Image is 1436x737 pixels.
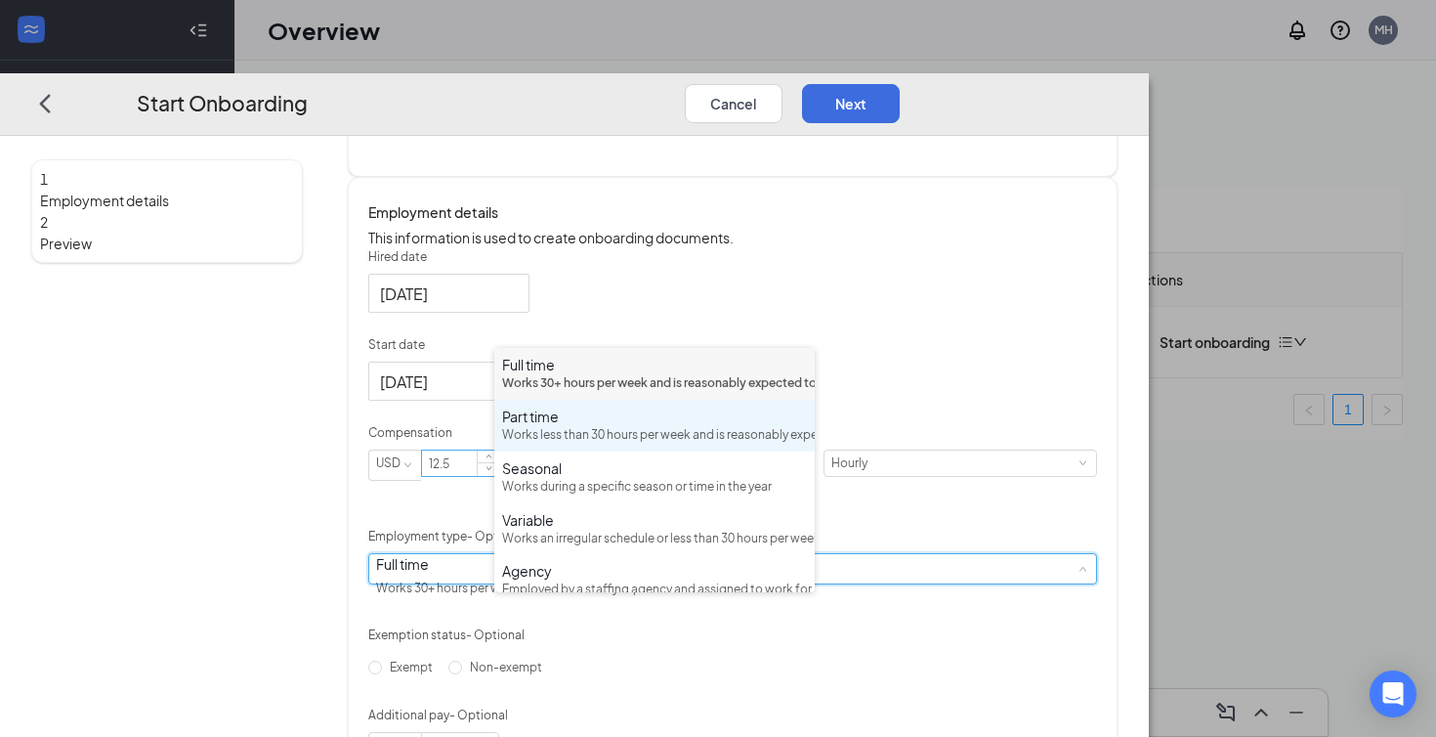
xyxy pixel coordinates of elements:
[380,369,514,394] input: Sep 22, 2025
[831,452,881,477] div: Hourly
[502,355,807,374] div: Full time
[40,170,48,188] span: 1
[40,213,48,231] span: 2
[685,84,782,123] button: Cancel
[40,190,294,211] span: Employment details
[376,555,719,575] div: Full time
[376,452,414,477] div: USD
[1370,671,1416,717] div: Open Intercom Messenger
[449,709,508,723] span: - Optional
[502,478,807,497] div: Works during a specific season or time in the year
[502,581,807,599] div: Employed by a staffing agency and assigned to work for another company
[478,463,498,476] span: Decrease Value
[376,575,719,604] div: Works 30+ hours per week and is reasonably expected to work
[40,233,294,254] span: Preview
[382,661,441,675] span: Exempt
[478,452,498,464] span: Increase Value
[502,426,807,445] div: Works less than 30 hours per week and is reasonably expected to work
[467,530,526,544] span: - Optional
[502,374,807,393] div: Works 30+ hours per week and is reasonably expected to work
[368,248,1097,266] p: Hired date
[502,530,807,548] div: Works an irregular schedule or less than 30 hours per week
[502,510,807,530] div: Variable
[502,407,807,426] div: Part time
[376,555,733,604] div: [object Object]
[802,84,900,123] button: Next
[502,458,807,478] div: Seasonal
[380,282,514,306] input: Sep 15, 2025
[422,452,498,477] input: Amount
[368,529,1097,546] p: Employment type
[368,628,1097,645] p: Exemption status
[502,561,807,581] div: Agency
[368,337,1097,355] p: Start date
[462,661,550,675] span: Non-exempt
[368,201,1097,223] h4: Employment details
[368,708,1097,725] p: Additional pay
[368,227,1097,248] p: This information is used to create onboarding documents.
[466,629,525,643] span: - Optional
[137,87,308,119] h3: Start Onboarding
[368,425,1097,443] p: Compensation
